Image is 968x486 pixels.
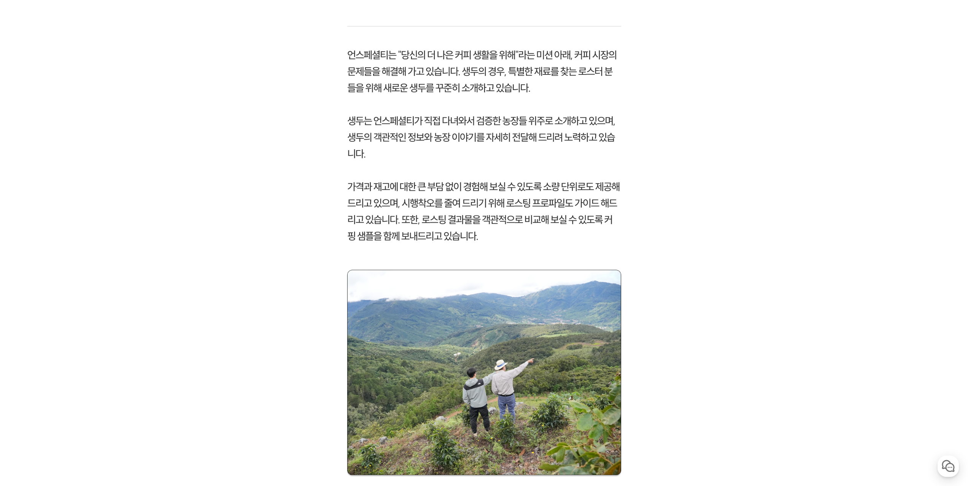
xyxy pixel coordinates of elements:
[98,241,146,260] a: 설정
[50,241,98,260] a: 대화
[2,241,50,260] a: 홈
[24,252,29,258] span: 홈
[118,252,127,258] span: 설정
[70,253,79,259] span: 대화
